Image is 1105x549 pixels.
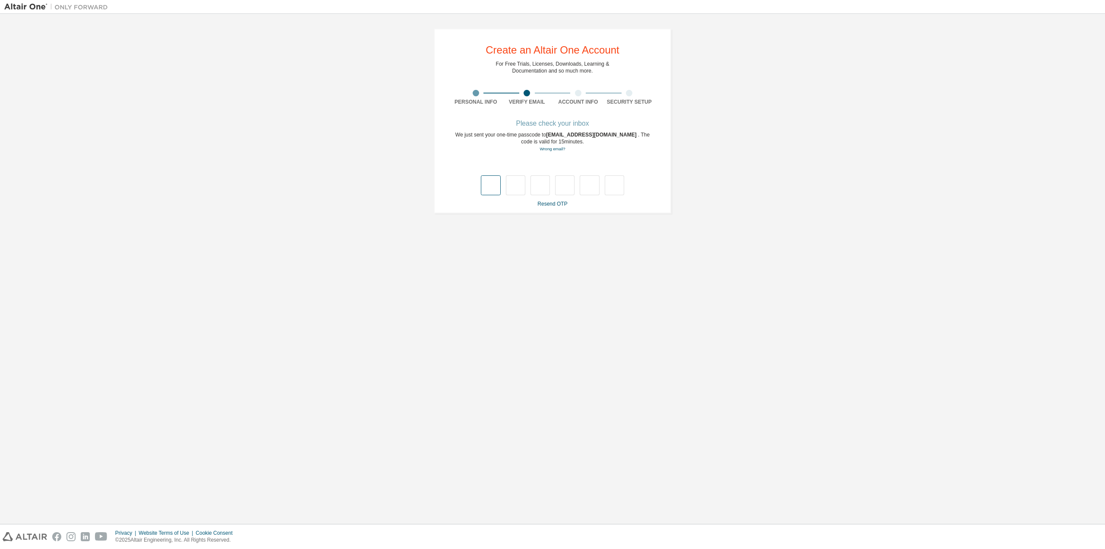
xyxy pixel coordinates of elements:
div: Cookie Consent [196,530,237,536]
div: Account Info [552,98,604,105]
div: For Free Trials, Licenses, Downloads, Learning & Documentation and so much more. [496,60,609,74]
span: [EMAIL_ADDRESS][DOMAIN_NAME] [546,132,638,138]
p: © 2025 Altair Engineering, Inc. All Rights Reserved. [115,536,238,544]
div: Verify Email [502,98,553,105]
a: Resend OTP [537,201,567,207]
div: Privacy [115,530,139,536]
div: Please check your inbox [450,121,655,126]
img: linkedin.svg [81,532,90,541]
img: instagram.svg [66,532,76,541]
a: Go back to the registration form [540,146,565,151]
div: Create an Altair One Account [486,45,619,55]
div: Website Terms of Use [139,530,196,536]
img: altair_logo.svg [3,532,47,541]
div: We just sent your one-time passcode to . The code is valid for 15 minutes. [450,131,655,152]
img: Altair One [4,3,112,11]
img: facebook.svg [52,532,61,541]
img: youtube.svg [95,532,107,541]
div: Personal Info [450,98,502,105]
div: Security Setup [604,98,655,105]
